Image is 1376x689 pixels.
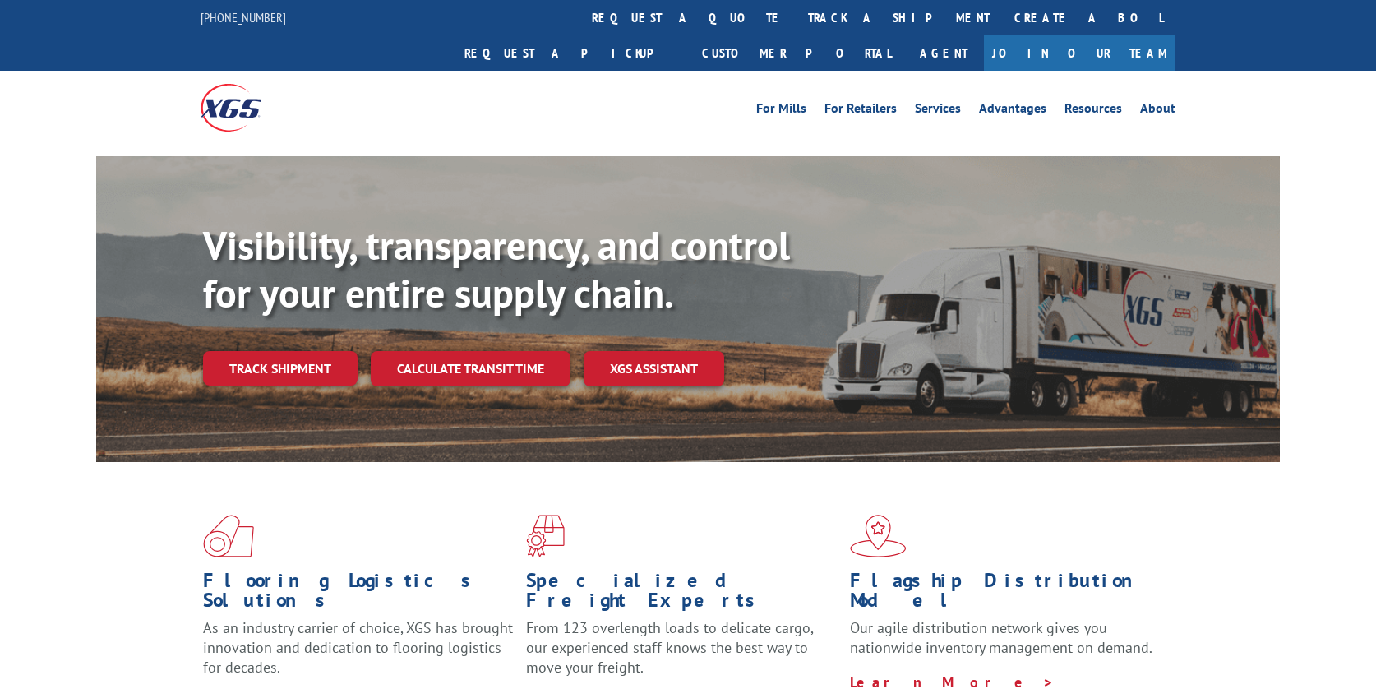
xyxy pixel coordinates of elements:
[203,618,513,677] span: As an industry carrier of choice, XGS has brought innovation and dedication to flooring logistics...
[203,351,358,386] a: Track shipment
[526,515,565,557] img: xgs-icon-focused-on-flooring-red
[584,351,724,386] a: XGS ASSISTANT
[979,102,1046,120] a: Advantages
[850,571,1161,618] h1: Flagship Distribution Model
[201,9,286,25] a: [PHONE_NUMBER]
[1064,102,1122,120] a: Resources
[203,515,254,557] img: xgs-icon-total-supply-chain-intelligence-red
[824,102,897,120] a: For Retailers
[984,35,1175,71] a: Join Our Team
[203,571,514,618] h1: Flooring Logistics Solutions
[452,35,690,71] a: Request a pickup
[526,571,837,618] h1: Specialized Freight Experts
[850,515,907,557] img: xgs-icon-flagship-distribution-model-red
[903,35,984,71] a: Agent
[915,102,961,120] a: Services
[756,102,806,120] a: For Mills
[371,351,570,386] a: Calculate transit time
[850,618,1152,657] span: Our agile distribution network gives you nationwide inventory management on demand.
[203,220,790,318] b: Visibility, transparency, and control for your entire supply chain.
[690,35,903,71] a: Customer Portal
[1140,102,1175,120] a: About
